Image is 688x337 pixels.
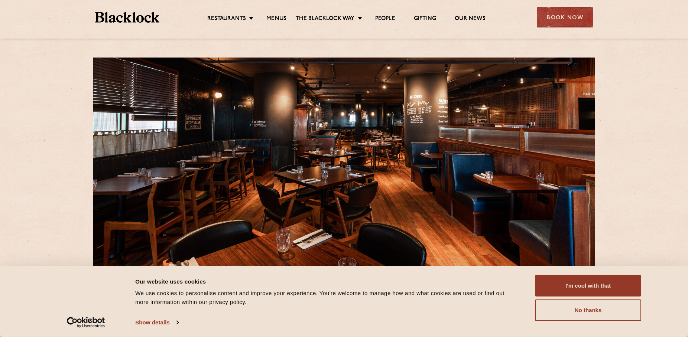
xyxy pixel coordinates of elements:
[207,15,246,23] a: Restaurants
[53,317,119,328] a: Usercentrics Cookiebot - opens in a new window
[535,275,641,297] button: I'm cool with that
[135,317,178,328] a: Show details
[296,15,354,23] a: The Blacklock Way
[535,300,641,321] button: No thanks
[455,15,486,23] a: Our News
[414,15,436,23] a: Gifting
[375,15,395,23] a: People
[135,289,518,307] div: We use cookies to personalise content and improve your experience. You're welcome to manage how a...
[95,12,159,23] img: BL_Textured_Logo-footer-cropped.svg
[135,277,518,286] div: Our website uses cookies
[537,7,593,27] div: Book Now
[266,15,286,23] a: Menus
